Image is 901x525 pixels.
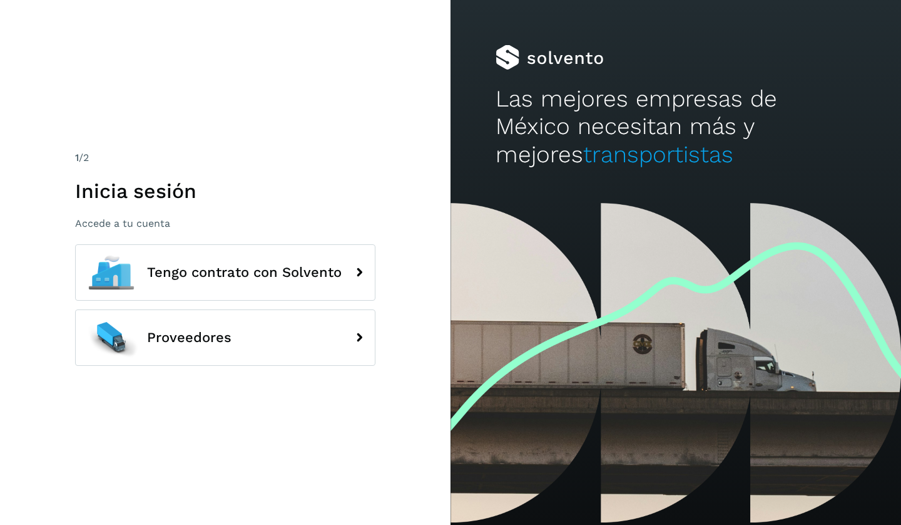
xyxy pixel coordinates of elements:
button: Tengo contrato con Solvento [75,244,375,301]
div: /2 [75,150,375,165]
span: 1 [75,152,79,164]
span: Proveedores [147,330,232,345]
span: Tengo contrato con Solvento [147,265,342,280]
button: Proveedores [75,309,375,366]
span: transportistas [583,141,733,168]
p: Accede a tu cuenta [75,217,375,229]
h2: Las mejores empresas de México necesitan más y mejores [496,85,856,169]
h1: Inicia sesión [75,179,375,203]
